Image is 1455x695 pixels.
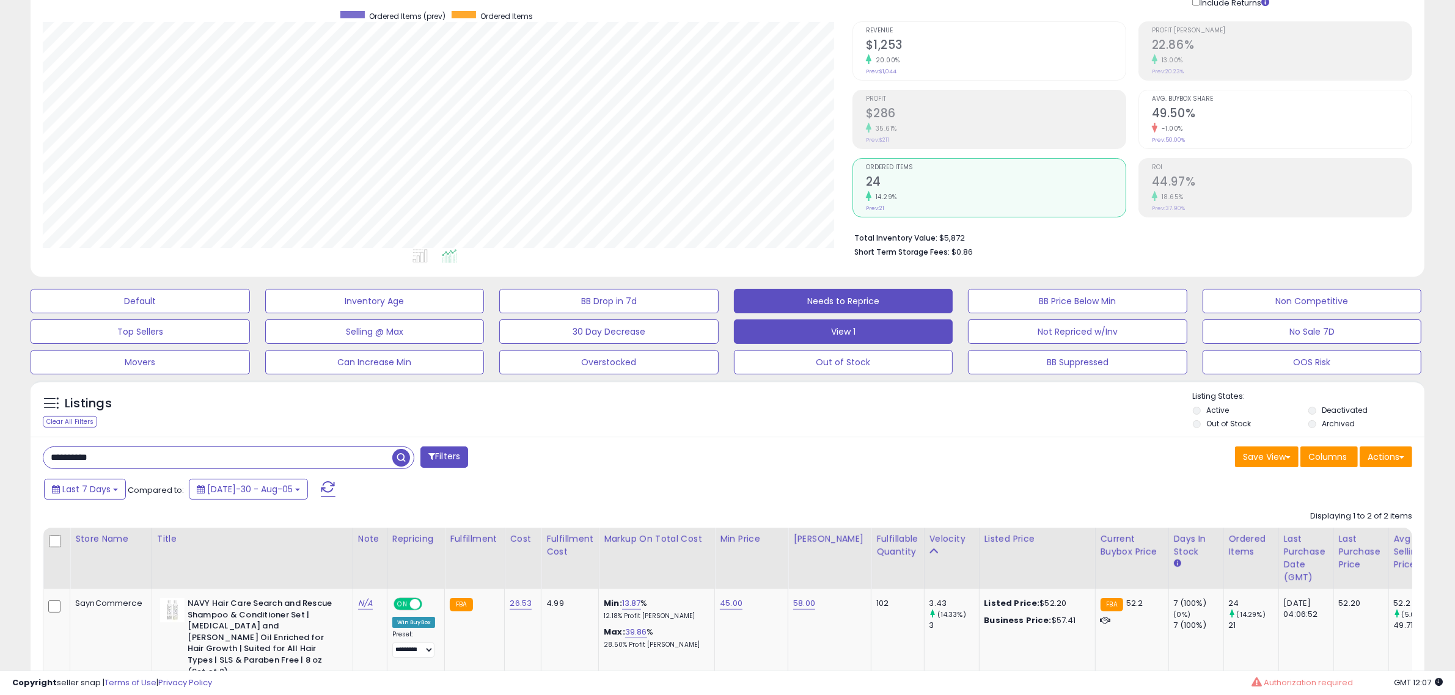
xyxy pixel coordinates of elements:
[1402,609,1427,619] small: (5.01%)
[1394,620,1443,631] div: 49.71
[866,96,1126,103] span: Profit
[876,598,914,609] div: 102
[968,319,1187,344] button: Not Repriced w/Inv
[854,230,1403,244] li: $5,872
[104,677,156,688] a: Terms of Use
[1152,164,1412,171] span: ROI
[358,597,373,609] a: N/A
[128,484,184,496] span: Compared to:
[604,626,625,638] b: Max:
[265,350,485,374] button: Can Increase Min
[1152,27,1412,34] span: Profit [PERSON_NAME]
[604,612,705,620] p: 12.18% Profit [PERSON_NAME]
[871,192,897,202] small: 14.29%
[499,350,719,374] button: Overstocked
[984,533,1090,545] div: Listed Price
[1339,533,1384,571] div: Last Purchase Price
[866,38,1126,54] h2: $1,253
[793,533,866,545] div: [PERSON_NAME]
[1174,598,1223,609] div: 7 (100%)
[968,350,1187,374] button: BB Suppressed
[871,124,897,133] small: 35.61%
[1206,418,1251,429] label: Out of Stock
[1174,609,1191,619] small: (0%)
[793,597,815,609] a: 58.00
[1394,533,1439,571] div: Avg Selling Price
[157,533,348,545] div: Title
[1193,391,1424,402] p: Listing States:
[1339,598,1379,609] div: 52.20
[866,68,896,75] small: Prev: $1,044
[207,483,293,495] span: [DATE]-30 - Aug-05
[984,615,1086,626] div: $57.41
[1174,620,1223,631] div: 7 (100%)
[188,598,336,680] b: NAVY Hair Care Search and Rescue Shampoo & Conditioner Set | [MEDICAL_DATA] and [PERSON_NAME] Oil...
[1360,446,1412,467] button: Actions
[625,626,647,638] a: 39.86
[1284,598,1324,620] div: [DATE] 04:06:52
[158,677,212,688] a: Privacy Policy
[75,533,147,545] div: Store Name
[546,533,593,558] div: Fulfillment Cost
[1152,106,1412,123] h2: 49.50%
[866,164,1126,171] span: Ordered Items
[392,617,436,628] div: Win BuyBox
[1101,533,1164,558] div: Current Buybox Price
[854,233,937,243] b: Total Inventory Value:
[420,446,468,468] button: Filters
[1394,598,1443,609] div: 52.2
[1101,598,1123,611] small: FBA
[604,598,705,620] div: %
[1203,319,1422,344] button: No Sale 7D
[866,205,884,212] small: Prev: 21
[984,614,1052,626] b: Business Price:
[871,56,900,65] small: 20.00%
[1126,597,1143,609] span: 52.2
[420,599,439,609] span: OFF
[1203,289,1422,313] button: Non Competitive
[604,597,622,609] b: Min:
[265,319,485,344] button: Selling @ Max
[160,598,185,622] img: 410XvDDFisL._SL40_.jpg
[12,677,212,689] div: seller snap | |
[734,350,953,374] button: Out of Stock
[866,175,1126,191] h2: 24
[599,528,715,589] th: The percentage added to the cost of goods (COGS) that forms the calculator for Min & Max prices.
[929,598,979,609] div: 3.43
[734,319,953,344] button: View 1
[65,395,112,412] h5: Listings
[1152,38,1412,54] h2: 22.86%
[1300,446,1358,467] button: Columns
[876,533,918,558] div: Fulfillable Quantity
[866,106,1126,123] h2: $286
[43,416,97,428] div: Clear All Filters
[951,246,973,258] span: $0.86
[1152,96,1412,103] span: Avg. Buybox Share
[450,598,472,611] small: FBA
[1152,136,1185,144] small: Prev: 50.00%
[392,533,440,545] div: Repricing
[12,677,57,688] strong: Copyright
[1394,677,1443,688] span: 2025-08-13 12:07 GMT
[1152,175,1412,191] h2: 44.97%
[499,319,719,344] button: 30 Day Decrease
[31,350,250,374] button: Movers
[62,483,111,495] span: Last 7 Days
[358,533,382,545] div: Note
[866,27,1126,34] span: Revenue
[929,533,974,545] div: Velocity
[265,289,485,313] button: Inventory Age
[499,289,719,313] button: BB Drop in 7d
[1152,68,1184,75] small: Prev: 20.23%
[75,598,142,609] div: SaynCommerce
[984,598,1086,609] div: $52.20
[866,136,889,144] small: Prev: $211
[937,609,966,619] small: (14.33%)
[510,597,532,609] a: 26.53
[1322,405,1368,415] label: Deactivated
[854,247,950,257] b: Short Term Storage Fees:
[1237,609,1266,619] small: (14.29%)
[44,479,126,500] button: Last 7 Days
[1308,451,1347,463] span: Columns
[1310,511,1412,522] div: Displaying 1 to 2 of 2 items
